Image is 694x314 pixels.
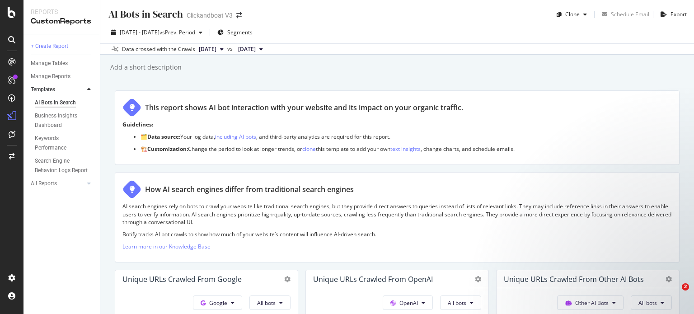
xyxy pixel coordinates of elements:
[31,72,70,81] div: Manage Reports
[141,133,672,141] p: 🗂️ Your log data, , and third-party analytics are required for this report.
[657,7,687,22] button: Export
[35,156,88,175] div: Search Engine Behavior: Logs Report
[193,295,242,310] button: Google
[209,299,227,307] span: Google
[31,42,68,51] div: + Create Report
[109,63,182,72] div: Add a short description
[35,134,85,153] div: Keywords Performance
[31,85,55,94] div: Templates
[145,184,354,195] div: How AI search engines differ from traditional search engines
[238,45,256,53] span: 2025 Jul. 27th
[227,45,234,53] span: vs
[108,25,206,40] button: [DATE] - [DATE]vsPrev. Period
[448,299,466,307] span: All bots
[302,145,316,153] a: clone
[575,299,609,307] span: Other AI Bots
[390,145,421,153] a: text insights
[504,275,644,284] div: Unique URLs Crawled from Other AI Bots
[108,7,183,21] div: AI Bots in Search
[122,202,672,225] p: AI search engines rely on bots to crawl your website like traditional search engines, but they pr...
[35,111,94,130] a: Business Insights Dashboard
[122,243,211,250] a: Learn more in our Knowledge Base
[31,42,94,51] a: + Create Report
[638,299,657,307] span: All bots
[249,295,291,310] button: All bots
[598,7,649,22] button: Schedule Email
[236,12,242,19] div: arrow-right-arrow-left
[120,28,159,36] span: [DATE] - [DATE]
[145,103,463,113] div: This report shows AI bot interaction with your website and its impact on your organic traffic.
[553,7,591,22] button: Clone
[671,10,687,18] div: Export
[115,90,680,165] div: This report shows AI bot interaction with your website and its impact on your organic traffic.Gui...
[35,134,94,153] a: Keywords Performance
[122,121,153,128] strong: Guidelines:
[122,275,242,284] div: Unique URLs Crawled from Google
[122,230,672,238] p: Botify tracks AI bot crawls to show how much of your website’s content will influence AI-driven s...
[383,295,433,310] button: OpenAI
[122,45,195,53] div: Data crossed with the Crawls
[440,295,481,310] button: All bots
[35,156,94,175] a: Search Engine Behavior: Logs Report
[31,72,94,81] a: Manage Reports
[115,172,680,262] div: How AI search engines differ from traditional search enginesAI search engines rely on bots to cra...
[227,28,253,36] span: Segments
[199,45,216,53] span: 2025 Aug. 31st
[147,145,188,153] strong: Customization:
[611,10,649,18] div: Schedule Email
[31,179,84,188] a: All Reports
[35,98,76,108] div: AI Bots in Search
[565,10,580,18] div: Clone
[147,133,180,141] strong: Data source:
[31,85,84,94] a: Templates
[35,111,87,130] div: Business Insights Dashboard
[631,295,672,310] button: All bots
[159,28,195,36] span: vs Prev. Period
[195,44,227,55] button: [DATE]
[31,179,57,188] div: All Reports
[31,59,94,68] a: Manage Tables
[214,25,256,40] button: Segments
[187,11,233,20] div: Clickandboat V3
[35,98,94,108] a: AI Bots in Search
[141,145,672,153] p: 🏗️ Change the period to look at longer trends, or this template to add your own , change charts, ...
[215,133,256,141] a: including AI bots
[557,295,624,310] button: Other AI Bots
[682,283,689,291] span: 2
[257,299,276,307] span: All bots
[663,283,685,305] iframe: Intercom live chat
[234,44,267,55] button: [DATE]
[31,16,93,27] div: CustomReports
[399,299,418,307] span: OpenAI
[313,275,433,284] div: Unique URLs Crawled from OpenAI
[31,59,68,68] div: Manage Tables
[31,7,93,16] div: Reports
